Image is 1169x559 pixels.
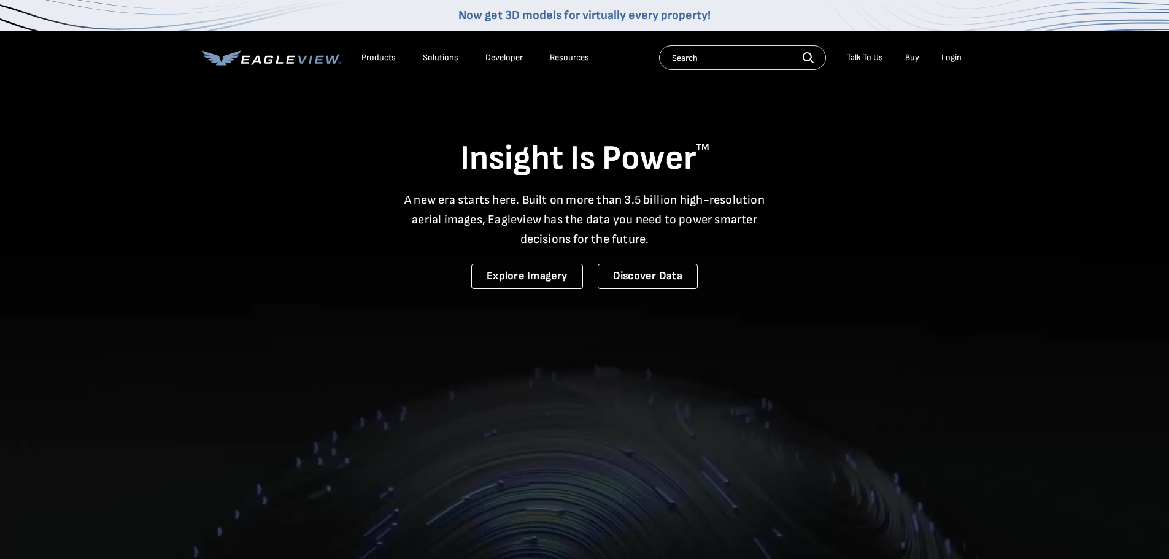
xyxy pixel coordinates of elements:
p: A new era starts here. Built on more than 3.5 billion high-resolution aerial images, Eagleview ha... [397,190,773,249]
a: Discover Data [598,264,698,289]
input: Search [659,45,826,70]
div: Products [361,52,396,63]
a: Developer [485,52,523,63]
div: Login [941,52,962,63]
a: Buy [905,52,919,63]
h1: Insight Is Power [202,137,968,180]
sup: TM [696,142,709,153]
a: Explore Imagery [471,264,583,289]
div: Talk To Us [847,52,883,63]
a: Now get 3D models for virtually every property! [458,8,711,23]
div: Resources [550,52,589,63]
div: Solutions [423,52,458,63]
